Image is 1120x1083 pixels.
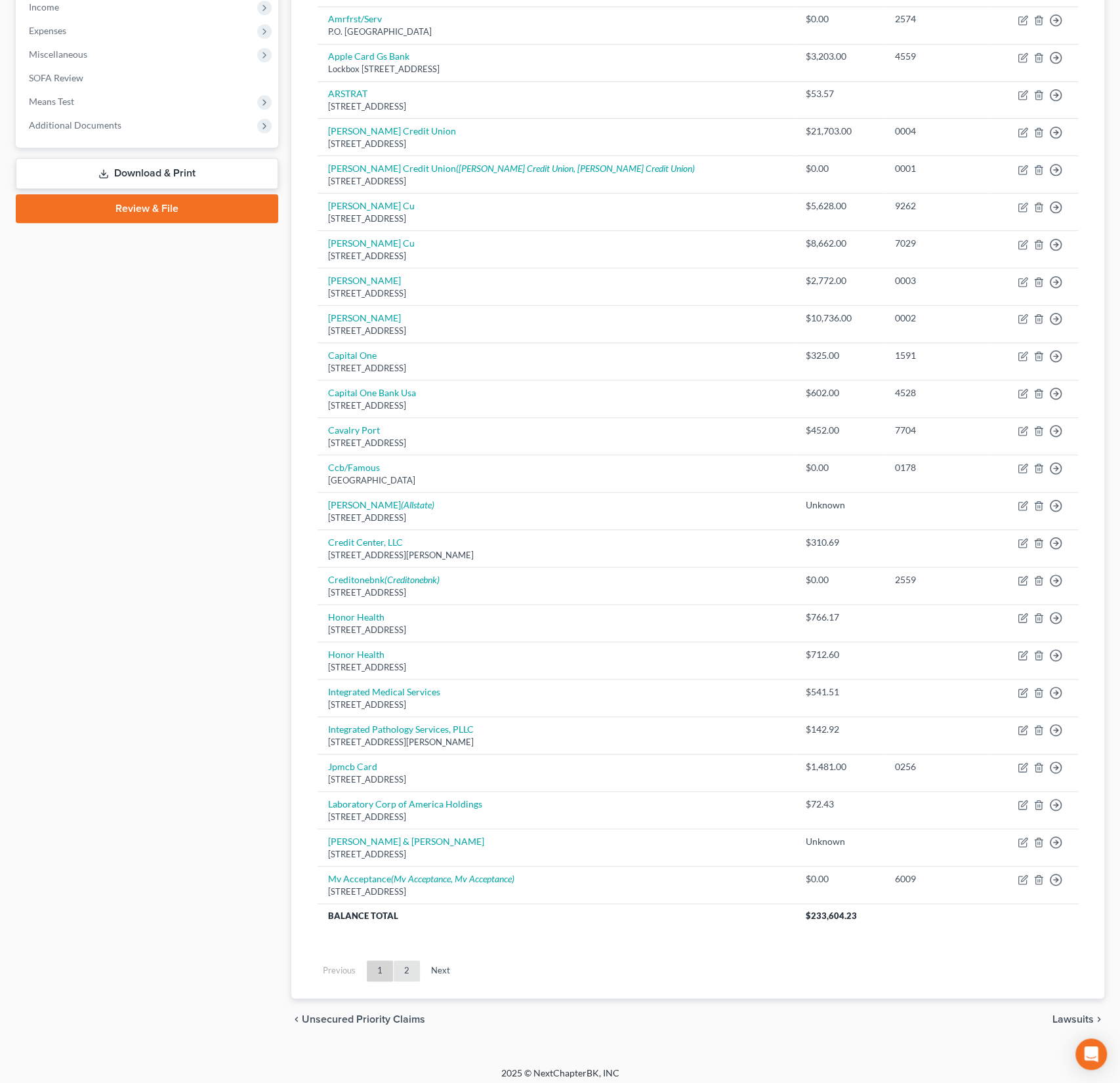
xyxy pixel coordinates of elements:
a: Honor Health [328,611,384,623]
i: chevron_right [1094,1014,1104,1025]
div: $142.92 [806,723,874,736]
a: Ccb/Famous [328,462,380,473]
div: $325.00 [806,349,874,362]
a: [PERSON_NAME] Credit Union([PERSON_NAME] Credit Union, [PERSON_NAME] Credit Union) [328,163,695,174]
span: Expenses [29,25,66,36]
a: [PERSON_NAME] Cu [328,200,415,211]
div: $72.43 [806,798,874,811]
a: [PERSON_NAME](Allstate) [328,499,434,510]
div: $53.57 [806,87,874,100]
div: 0256 [894,760,980,773]
span: Lawsuits [1052,1014,1094,1025]
i: (Creditonebnk) [384,574,440,585]
span: Miscellaneous [29,49,87,60]
div: Unknown [806,499,874,512]
span: SOFA Review [29,72,83,83]
span: Additional Documents [29,119,121,131]
i: (Allstate) [401,499,434,510]
div: 0001 [894,162,980,175]
div: [STREET_ADDRESS] [328,325,785,337]
div: $0.00 [806,573,874,586]
div: 0004 [894,125,980,138]
a: [PERSON_NAME] [328,275,401,286]
div: [STREET_ADDRESS] [328,175,785,188]
a: 2 [394,960,420,981]
a: Integrated Pathology Services, PLLC [328,724,474,735]
div: [STREET_ADDRESS] [328,586,785,599]
div: [STREET_ADDRESS] [328,250,785,262]
button: Lawsuits chevron_right [1052,1014,1104,1025]
div: P.O. [GEOGRAPHIC_DATA] [328,26,785,38]
th: Balance Total [318,903,795,927]
a: Jpmcb Card [328,761,377,772]
div: $0.00 [806,162,874,175]
a: ARSTRAT [328,88,367,99]
div: $0.00 [806,872,874,886]
div: [STREET_ADDRESS][PERSON_NAME] [328,736,785,748]
div: [STREET_ADDRESS] [328,699,785,711]
div: $0.00 [806,12,874,26]
div: 4528 [894,386,980,399]
div: $21,703.00 [806,125,874,138]
a: Laboratory Corp of America Holdings [328,798,482,809]
div: 6009 [894,872,980,886]
div: [STREET_ADDRESS] [328,886,785,898]
div: [GEOGRAPHIC_DATA] [328,474,785,487]
div: $2,772.00 [806,274,874,287]
a: Download & Print [16,158,278,189]
div: Unknown [806,835,874,848]
a: Creditonebnk(Creditonebnk) [328,574,440,585]
i: (Mv Acceptance, Mv Acceptance) [391,873,514,884]
div: 2574 [894,12,980,26]
a: Next [421,960,461,981]
i: chevron_left [291,1014,302,1025]
a: Capital One [328,350,377,361]
a: [PERSON_NAME] & [PERSON_NAME] [328,836,484,847]
div: 7029 [894,237,980,250]
a: 1 [367,960,393,981]
span: $233,604.23 [806,910,857,921]
div: $3,203.00 [806,50,874,63]
div: 2559 [894,573,980,586]
div: 0003 [894,274,980,287]
div: Lockbox [STREET_ADDRESS] [328,63,785,75]
a: [PERSON_NAME] Cu [328,237,415,249]
div: [STREET_ADDRESS] [328,773,785,786]
a: SOFA Review [18,66,278,90]
div: [STREET_ADDRESS] [328,399,785,412]
button: chevron_left Unsecured Priority Claims [291,1014,425,1025]
div: 9262 [894,199,980,213]
div: $5,628.00 [806,199,874,213]
div: $712.60 [806,648,874,661]
a: Mv Acceptance(Mv Acceptance, Mv Acceptance) [328,873,514,884]
div: $0.00 [806,461,874,474]
div: 0002 [894,312,980,325]
div: [STREET_ADDRESS] [328,512,785,524]
div: $602.00 [806,386,874,399]
span: Means Test [29,96,74,107]
div: [STREET_ADDRESS] [328,661,785,674]
div: [STREET_ADDRESS] [328,138,785,150]
div: [STREET_ADDRESS] [328,624,785,636]
a: Capital One Bank Usa [328,387,416,398]
div: 1591 [894,349,980,362]
div: 7704 [894,424,980,437]
div: $8,662.00 [806,237,874,250]
div: [STREET_ADDRESS][PERSON_NAME] [328,549,785,562]
a: Honor Health [328,649,384,660]
div: $10,736.00 [806,312,874,325]
div: [STREET_ADDRESS] [328,100,785,113]
a: Integrated Medical Services [328,686,440,697]
div: 0178 [894,461,980,474]
div: [STREET_ADDRESS] [328,848,785,861]
div: [STREET_ADDRESS] [328,437,785,449]
div: Open Intercom Messenger [1075,1038,1107,1070]
span: Income [29,1,59,12]
div: $452.00 [806,424,874,437]
div: $310.69 [806,536,874,549]
a: Cavalry Port [328,424,380,436]
div: [STREET_ADDRESS] [328,213,785,225]
div: $541.51 [806,685,874,699]
div: $766.17 [806,611,874,624]
div: $1,481.00 [806,760,874,773]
